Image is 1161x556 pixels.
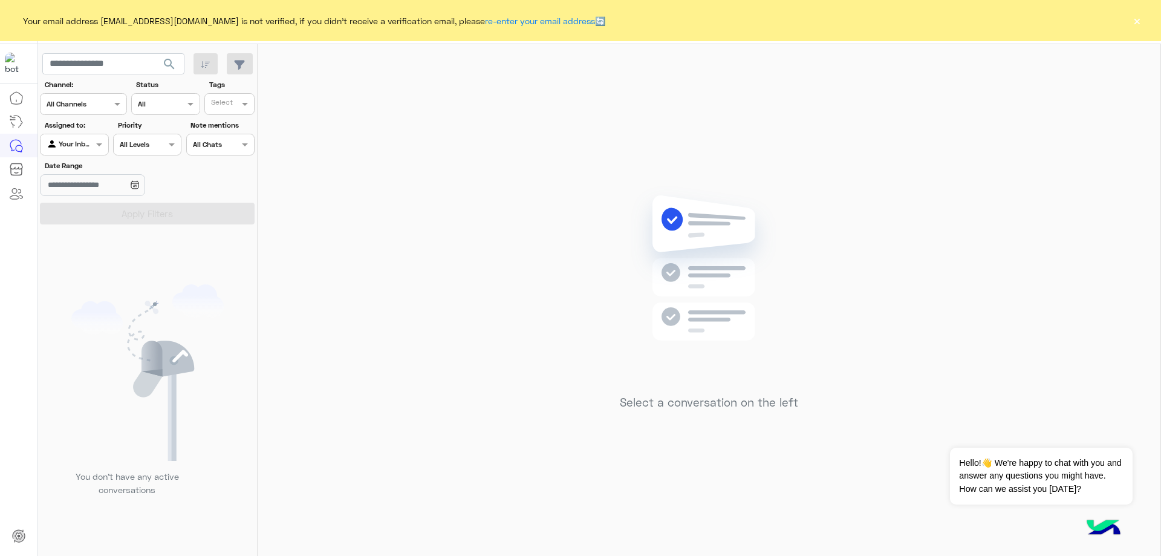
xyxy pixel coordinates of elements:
[620,396,798,410] h5: Select a conversation on the left
[622,186,796,387] img: no messages
[155,53,184,79] button: search
[162,57,177,71] span: search
[45,79,126,90] label: Channel:
[209,79,253,90] label: Tags
[136,79,198,90] label: Status
[485,16,595,26] a: re-enter your email address
[118,120,180,131] label: Priority
[66,470,188,496] p: You don’t have any active conversations
[40,203,255,224] button: Apply Filters
[950,448,1132,505] span: Hello!👋 We're happy to chat with you and answer any questions you might have. How can we assist y...
[1131,15,1143,27] button: ×
[1082,508,1125,550] img: hulul-logo.png
[209,97,233,111] div: Select
[5,53,27,74] img: 713415422032625
[45,120,107,131] label: Assigned to:
[45,160,180,171] label: Date Range
[23,15,605,27] span: Your email address [EMAIL_ADDRESS][DOMAIN_NAME] is not verified, if you didn't receive a verifica...
[71,284,224,461] img: empty users
[190,120,253,131] label: Note mentions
